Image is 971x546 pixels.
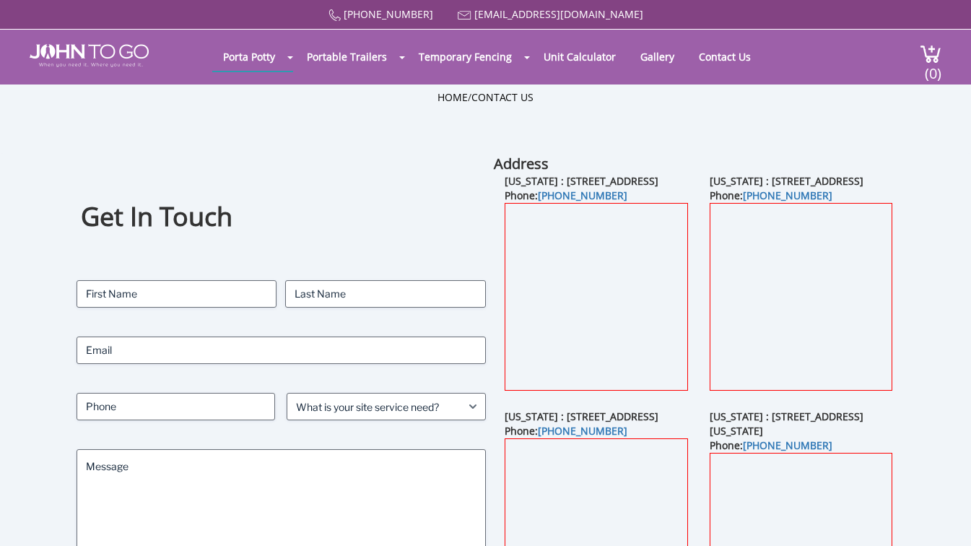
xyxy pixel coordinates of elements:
[743,188,832,202] a: [PHONE_NUMBER]
[533,43,627,71] a: Unit Calculator
[458,11,471,20] img: Mail
[743,438,832,452] a: [PHONE_NUMBER]
[328,9,341,22] img: Call
[30,44,149,67] img: JOHN to go
[296,43,398,71] a: Portable Trailers
[630,43,685,71] a: Gallery
[212,43,286,71] a: Porta Potty
[505,188,627,202] b: Phone:
[710,438,832,452] b: Phone:
[408,43,523,71] a: Temporary Fencing
[285,280,485,308] input: Last Name
[77,393,275,420] input: Phone
[344,7,433,21] a: [PHONE_NUMBER]
[474,7,643,21] a: [EMAIL_ADDRESS][DOMAIN_NAME]
[77,337,486,364] input: Email
[494,154,549,173] b: Address
[505,424,627,438] b: Phone:
[710,409,863,438] b: [US_STATE] : [STREET_ADDRESS][US_STATE]
[538,188,627,202] a: [PHONE_NUMBER]
[920,44,941,64] img: cart a
[710,174,863,188] b: [US_STATE] : [STREET_ADDRESS]
[437,90,468,104] a: Home
[81,199,482,235] h1: Get In Touch
[710,188,832,202] b: Phone:
[77,280,277,308] input: First Name
[688,43,762,71] a: Contact Us
[471,90,534,104] a: Contact Us
[538,424,627,438] a: [PHONE_NUMBER]
[924,52,941,83] span: (0)
[505,174,658,188] b: [US_STATE] : [STREET_ADDRESS]
[437,90,534,105] ul: /
[505,409,658,423] b: [US_STATE] : [STREET_ADDRESS]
